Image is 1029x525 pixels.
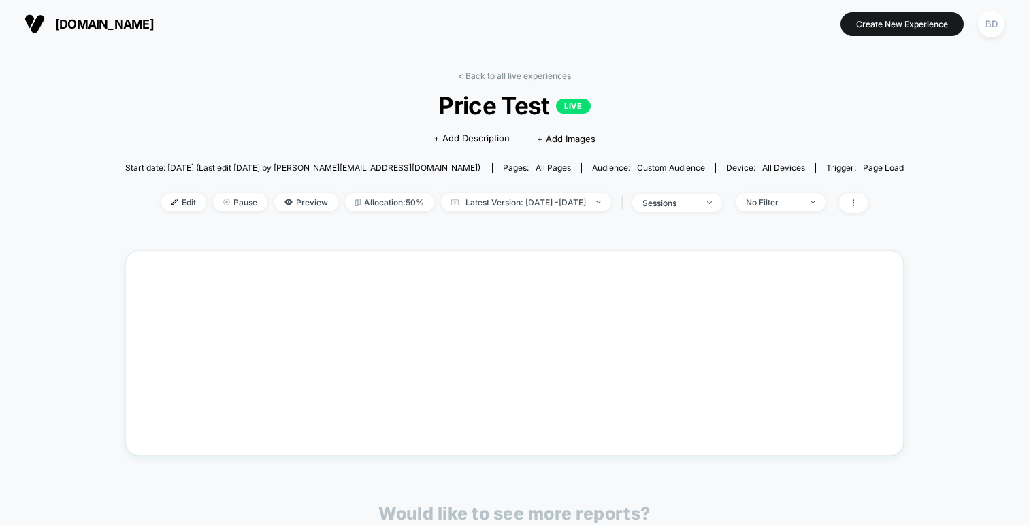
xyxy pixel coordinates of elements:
img: edit [171,199,178,205]
span: | [618,193,632,213]
span: all pages [536,163,571,173]
div: Audience: [592,163,705,173]
button: Create New Experience [840,12,964,36]
span: Edit [161,193,206,211]
span: [DOMAIN_NAME] [55,17,154,31]
span: Pause [213,193,267,211]
button: [DOMAIN_NAME] [20,13,158,35]
div: sessions [642,198,697,208]
span: + Add Description [434,132,510,146]
div: No Filter [746,197,800,207]
span: Page Load [863,163,904,173]
p: Would like to see more reports? [378,503,651,524]
img: rebalance [355,199,361,206]
span: Price Test [164,91,865,120]
img: Visually logo [24,14,45,34]
img: end [596,201,601,203]
div: Pages: [503,163,571,173]
img: end [707,201,712,204]
span: all devices [762,163,805,173]
span: + Add Images [537,133,595,144]
span: Start date: [DATE] (Last edit [DATE] by [PERSON_NAME][EMAIL_ADDRESS][DOMAIN_NAME]) [125,163,480,173]
img: calendar [451,199,459,205]
a: < Back to all live experiences [458,71,571,81]
span: Allocation: 50% [345,193,434,211]
span: Custom Audience [637,163,705,173]
p: LIVE [556,99,590,114]
div: BD [978,11,1004,37]
img: end [811,201,815,203]
span: Preview [274,193,338,211]
img: end [223,199,230,205]
div: Trigger: [826,163,904,173]
button: BD [974,10,1009,38]
span: Latest Version: [DATE] - [DATE] [441,193,611,211]
span: Device: [715,163,815,173]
